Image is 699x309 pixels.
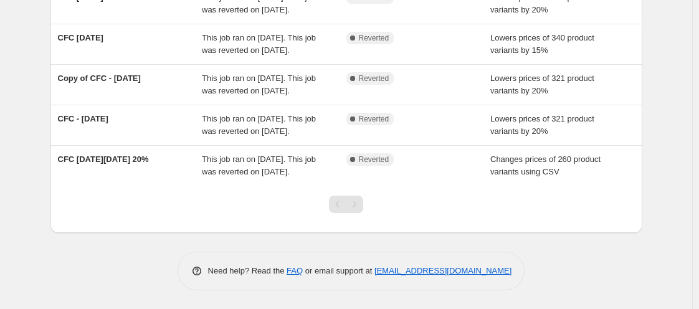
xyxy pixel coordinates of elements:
span: Reverted [359,33,389,43]
span: CFC [DATE][DATE] 20% [58,154,149,164]
span: This job ran on [DATE]. This job was reverted on [DATE]. [202,154,316,176]
span: Reverted [359,154,389,164]
span: This job ran on [DATE]. This job was reverted on [DATE]. [202,74,316,95]
span: This job ran on [DATE]. This job was reverted on [DATE]. [202,114,316,136]
span: Reverted [359,74,389,83]
a: [EMAIL_ADDRESS][DOMAIN_NAME] [374,266,511,275]
span: Need help? Read the [208,266,287,275]
span: or email support at [303,266,374,275]
span: Lowers prices of 340 product variants by 15% [490,33,594,55]
span: CFC - [DATE] [58,114,108,123]
span: Copy of CFC - [DATE] [58,74,141,83]
span: Changes prices of 260 product variants using CSV [490,154,601,176]
span: Lowers prices of 321 product variants by 20% [490,114,594,136]
span: Reverted [359,114,389,124]
span: This job ran on [DATE]. This job was reverted on [DATE]. [202,33,316,55]
a: FAQ [287,266,303,275]
span: CFC [DATE] [58,33,103,42]
nav: Pagination [329,196,363,213]
span: Lowers prices of 321 product variants by 20% [490,74,594,95]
